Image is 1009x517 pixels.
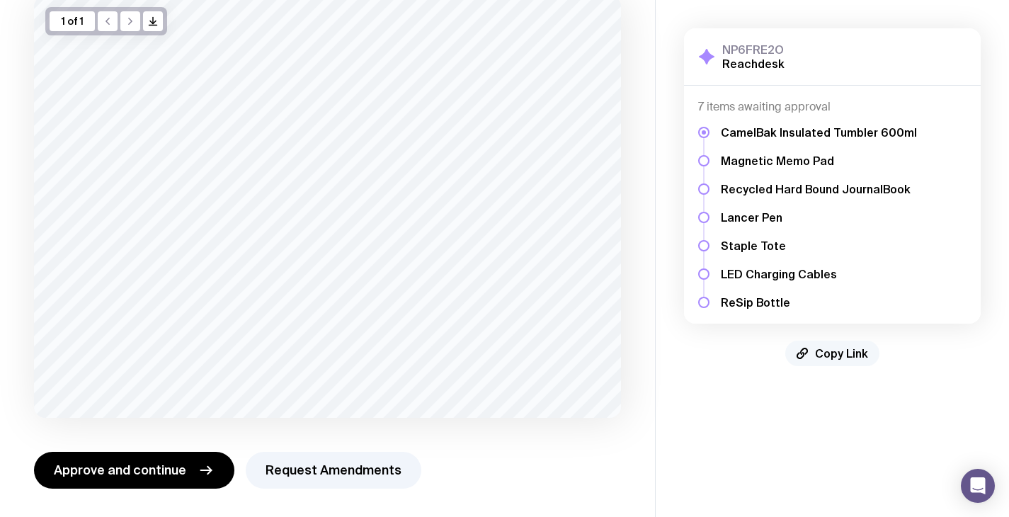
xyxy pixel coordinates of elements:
span: Approve and continue [54,462,186,479]
button: Approve and continue [34,452,234,489]
button: Request Amendments [246,452,421,489]
div: Open Intercom Messenger [961,469,995,503]
h3: NP6FRE2O [722,42,785,57]
h5: Magnetic Memo Pad [721,154,917,168]
h5: Staple Tote [721,239,917,253]
h2: Reachdesk [722,57,785,71]
h5: LED Charging Cables [721,267,917,281]
span: Copy Link [815,346,868,360]
h5: CamelBak Insulated Tumbler 600ml [721,125,917,140]
h5: Recycled Hard Bound JournalBook [721,182,917,196]
g: /> /> [149,18,157,25]
button: Copy Link [785,341,879,366]
h5: ReSip Bottle [721,295,917,309]
h5: Lancer Pen [721,210,917,225]
h4: 7 items awaiting approval [698,100,967,114]
button: />/> [143,11,163,31]
div: 1 of 1 [50,11,95,31]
